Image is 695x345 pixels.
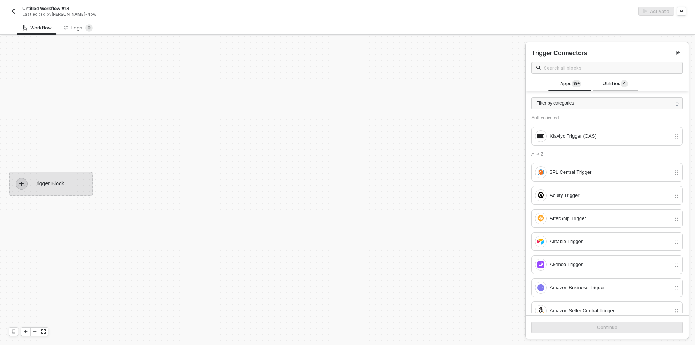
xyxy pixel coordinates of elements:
img: drag [674,170,679,176]
img: drag [674,285,679,291]
span: Filter by categories [536,100,574,107]
span: icon-collapse-left [676,51,680,55]
div: Akeneo Trigger [550,261,671,269]
span: 4 [623,81,626,87]
div: Last edited by - Now [22,12,330,17]
img: drag [674,308,679,314]
img: integration-icon [537,307,544,314]
div: A -> Z [531,151,683,157]
img: back [10,8,16,14]
img: integration-icon [537,169,544,176]
span: Untitled Workflow #18 [22,5,69,12]
img: integration-icon [537,261,544,268]
sup: 0 [85,24,93,32]
sup: 104 [572,80,581,87]
div: AfterShip Trigger [550,214,671,223]
span: icon-play [23,329,28,334]
img: drag [674,262,679,268]
div: Airtable Trigger [550,237,671,246]
div: 3PL Central Trigger [550,168,671,176]
div: Logs [64,24,93,32]
div: Amazon Business Trigger [550,284,671,292]
div: Authenticated [531,115,683,121]
img: drag [674,134,679,140]
span: icon-play [16,178,28,190]
img: integration-icon [537,284,544,291]
div: Trigger Block [9,172,93,196]
img: integration-icon [537,192,544,199]
button: Continue [531,322,683,333]
div: Amazon Seller Central Trigger [550,307,671,315]
div: Trigger Connectors [531,49,587,57]
span: [PERSON_NAME] [51,12,85,17]
img: drag [674,216,679,222]
div: Klaviyo Trigger (OAS) [550,132,671,140]
img: integration-icon [537,238,544,245]
button: back [9,7,18,16]
img: integration-icon [537,215,544,222]
img: integration-icon [537,133,544,140]
input: Search all blocks [544,64,678,72]
span: icon-expand [41,329,46,334]
div: Acuity Trigger [550,191,671,199]
img: drag [674,239,679,245]
sup: 4 [621,80,628,87]
span: Apps [560,80,581,88]
span: Utilities [603,80,628,88]
span: icon-minus [32,329,37,334]
button: activateActivate [638,7,674,16]
div: Workflow [23,25,52,31]
img: search [536,66,541,70]
img: drag [674,193,679,199]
